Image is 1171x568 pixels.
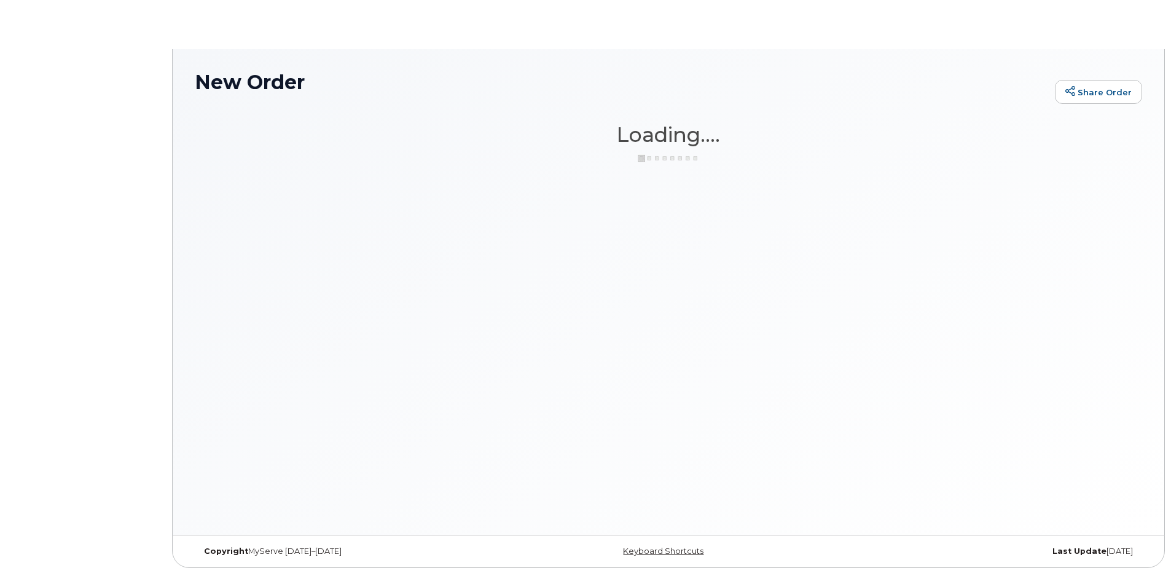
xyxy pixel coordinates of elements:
a: Share Order [1055,80,1142,105]
a: Keyboard Shortcuts [623,546,703,556]
div: [DATE] [826,546,1142,556]
strong: Copyright [204,546,248,556]
strong: Last Update [1052,546,1106,556]
h1: Loading.... [195,124,1142,146]
h1: New Order [195,71,1049,93]
img: ajax-loader-3a6953c30dc77f0bf724df975f13086db4f4c1262e45940f03d1251963f1bf2e.gif [638,154,699,163]
div: MyServe [DATE]–[DATE] [195,546,511,556]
